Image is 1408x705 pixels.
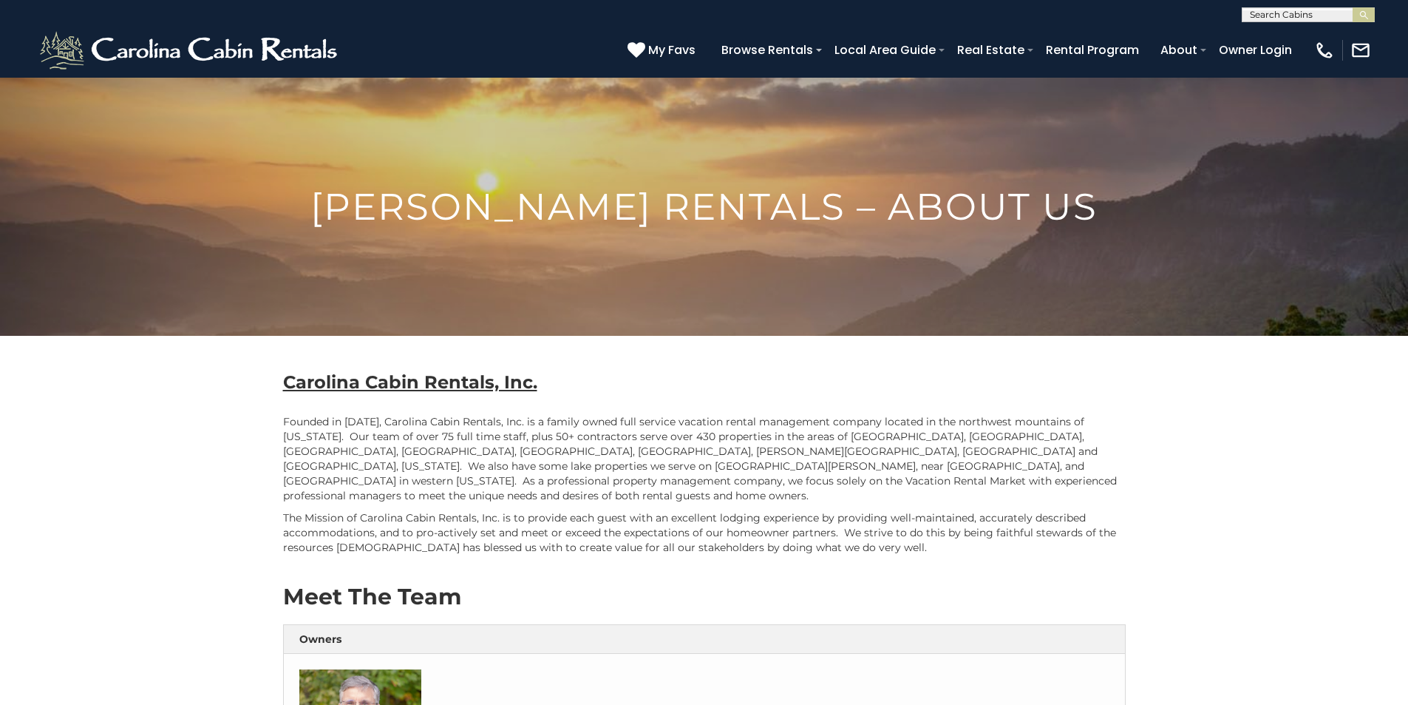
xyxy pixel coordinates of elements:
[1153,37,1205,63] a: About
[283,510,1126,555] p: The Mission of Carolina Cabin Rentals, Inc. is to provide each guest with an excellent lodging ex...
[299,633,341,646] strong: Owners
[950,37,1032,63] a: Real Estate
[1314,40,1335,61] img: phone-regular-white.png
[1038,37,1146,63] a: Rental Program
[1350,40,1371,61] img: mail-regular-white.png
[283,583,461,610] strong: Meet The Team
[648,41,696,59] span: My Favs
[37,28,344,72] img: White-1-2.png
[628,41,699,60] a: My Favs
[714,37,820,63] a: Browse Rentals
[283,414,1126,503] p: Founded in [DATE], Carolina Cabin Rentals, Inc. is a family owned full service vacation rental ma...
[827,37,943,63] a: Local Area Guide
[1211,37,1299,63] a: Owner Login
[283,371,537,393] b: Carolina Cabin Rentals, Inc.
